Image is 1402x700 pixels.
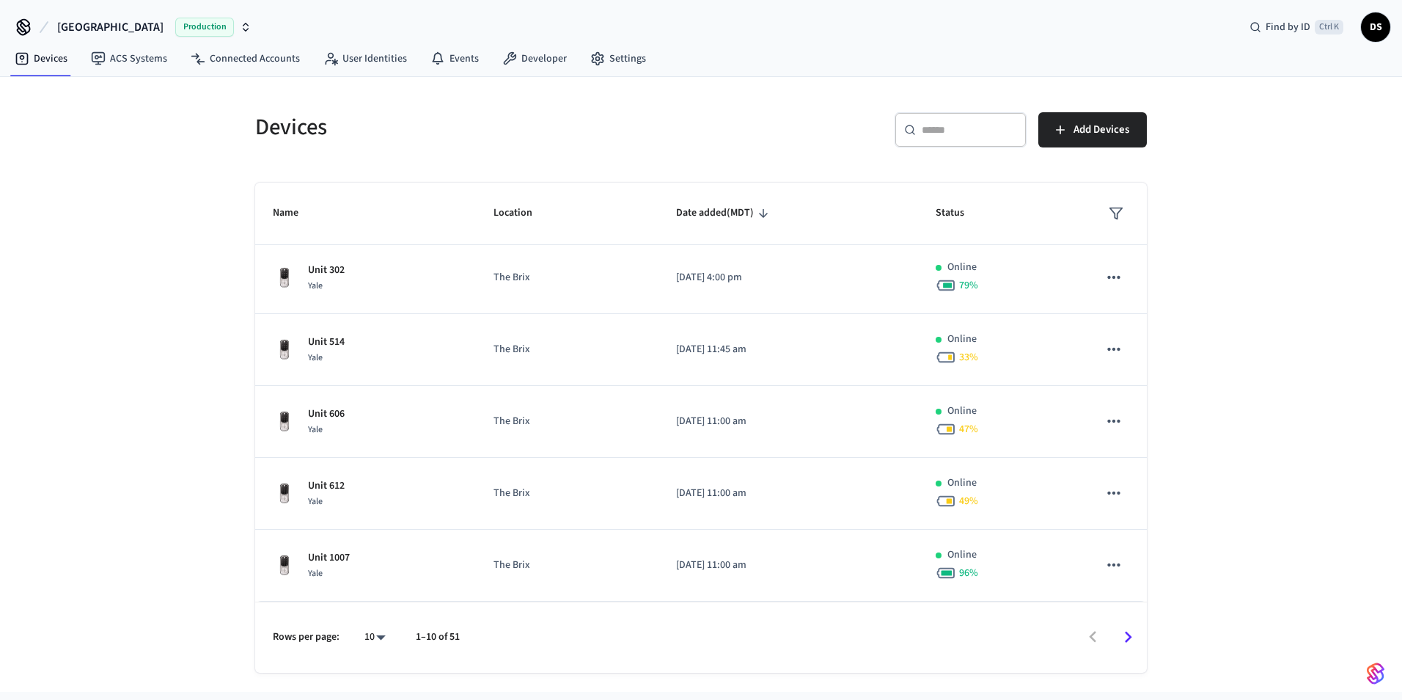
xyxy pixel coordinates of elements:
[308,280,323,292] span: Yale
[491,45,579,72] a: Developer
[493,270,642,285] p: The Brix
[1111,620,1145,655] button: Go to next page
[273,266,296,290] img: Yale Assure Touchscreen Wifi Smart Lock, Satin Nickel, Front
[1038,112,1147,147] button: Add Devices
[308,567,323,580] span: Yale
[273,202,318,225] span: Name
[1238,14,1355,40] div: Find by IDCtrl K
[416,630,460,645] p: 1–10 of 51
[959,278,978,293] span: 79 %
[947,260,977,275] p: Online
[255,112,692,142] h5: Devices
[179,45,312,72] a: Connected Accounts
[308,423,323,436] span: Yale
[676,486,900,501] p: [DATE] 11:00 am
[579,45,658,72] a: Settings
[1362,14,1389,40] span: DS
[676,342,900,357] p: [DATE] 11:45 am
[273,482,296,506] img: Yale Assure Touchscreen Wifi Smart Lock, Satin Nickel, Front
[308,495,323,508] span: Yale
[273,338,296,362] img: Yale Assure Touchscreen Wifi Smart Lock, Satin Nickel, Front
[493,486,642,501] p: The Brix
[959,494,978,508] span: 49 %
[308,351,323,364] span: Yale
[57,18,164,36] span: [GEOGRAPHIC_DATA]
[3,45,79,72] a: Devices
[676,270,900,285] p: [DATE] 4:00 pm
[493,558,642,573] p: The Brix
[273,630,340,645] p: Rows per page:
[959,350,978,365] span: 33 %
[1367,662,1384,685] img: SeamLogoGradient.69752ec5.svg
[273,410,296,434] img: Yale Assure Touchscreen Wifi Smart Lock, Satin Nickel, Front
[493,342,642,357] p: The Brix
[1073,120,1129,139] span: Add Devices
[1266,20,1310,34] span: Find by ID
[308,478,345,494] p: Unit 612
[947,475,977,491] p: Online
[312,45,419,72] a: User Identities
[1361,12,1390,42] button: DS
[936,202,983,225] span: Status
[308,550,350,566] p: Unit 1007
[175,18,234,37] span: Production
[947,332,977,347] p: Online
[676,414,900,429] p: [DATE] 11:00 am
[947,404,977,419] p: Online
[959,422,978,437] span: 47 %
[79,45,179,72] a: ACS Systems
[676,558,900,573] p: [DATE] 11:00 am
[308,263,345,278] p: Unit 302
[493,414,642,429] p: The Brix
[947,547,977,563] p: Online
[308,406,345,422] p: Unit 606
[419,45,491,72] a: Events
[357,627,392,648] div: 10
[273,554,296,577] img: Yale Assure Touchscreen Wifi Smart Lock, Satin Nickel, Front
[959,566,978,580] span: 96 %
[676,202,773,225] span: Date added(MDT)
[1315,20,1343,34] span: Ctrl K
[308,335,345,350] p: Unit 514
[493,202,551,225] span: Location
